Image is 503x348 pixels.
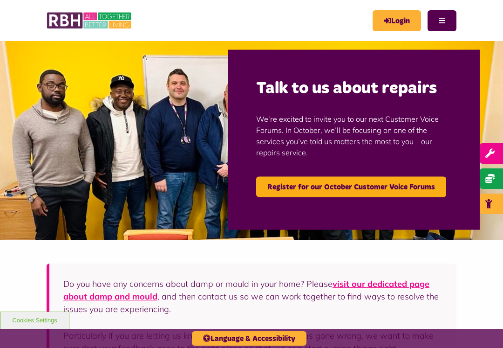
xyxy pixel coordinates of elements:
[63,278,442,315] p: Do you have any concerns about damp or mould in your home? Please , and then contact us so we can...
[256,177,446,197] a: Register for our October Customer Voice Forums
[47,9,133,32] img: RBH
[461,306,503,348] iframe: Netcall Web Assistant for live chat
[428,10,456,31] button: Navigation
[373,10,421,31] a: MyRBH
[192,331,306,346] button: Language & Accessibility
[256,77,452,99] h2: Talk to us about repairs
[256,99,452,172] p: We’re excited to invite you to our next Customer Voice Forums. In October, we’ll be focusing on o...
